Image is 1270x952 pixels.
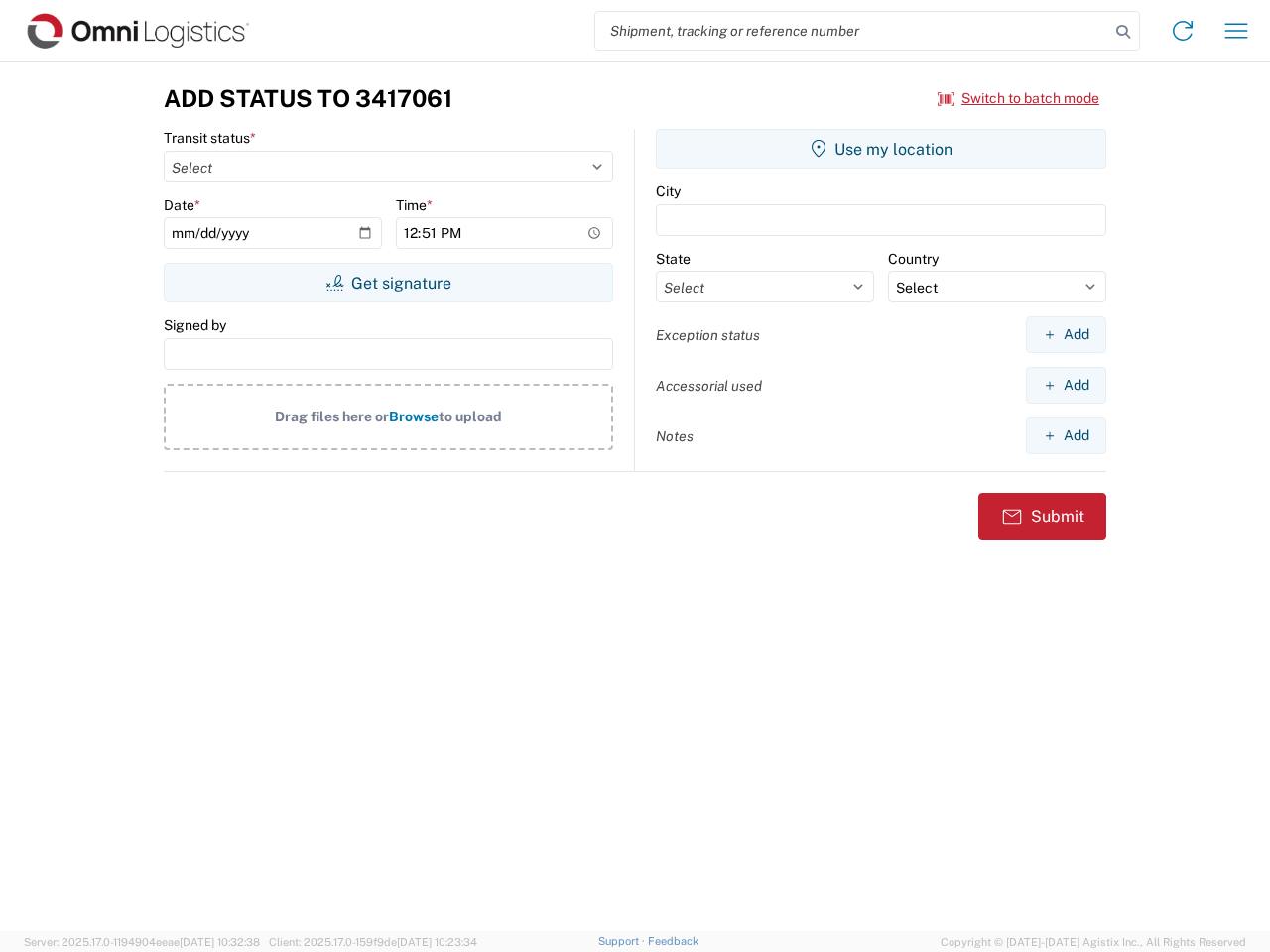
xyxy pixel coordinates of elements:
button: Add [1026,367,1106,404]
label: Date [164,196,200,214]
label: Signed by [164,316,226,334]
label: Country [888,250,939,268]
label: Transit status [164,129,256,147]
button: Use my location [656,129,1106,169]
button: Add [1026,417,1106,454]
button: Switch to batch mode [938,82,1099,115]
span: to upload [439,409,502,424]
span: Client: 2025.17.0-159f9de [269,936,477,948]
label: Exception status [656,326,760,344]
a: Support [598,935,648,947]
span: [DATE] 10:32:38 [180,936,260,948]
span: Copyright © [DATE]-[DATE] Agistix Inc., All Rights Reserved [941,933,1246,951]
button: Add [1026,316,1106,353]
span: Drag files here or [275,409,389,424]
label: Time [396,196,433,214]
label: State [656,250,691,268]
span: Browse [389,409,439,424]
label: Accessorial used [656,377,762,395]
a: Feedback [648,935,698,947]
input: Shipment, tracking or reference number [595,12,1109,50]
label: City [656,182,681,200]
h3: Add Status to 3417061 [164,84,452,113]
button: Get signature [164,263,613,302]
span: [DATE] 10:23:34 [397,936,477,948]
span: Server: 2025.17.0-1194904eeae [24,936,260,948]
button: Submit [978,493,1106,540]
label: Notes [656,427,694,445]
